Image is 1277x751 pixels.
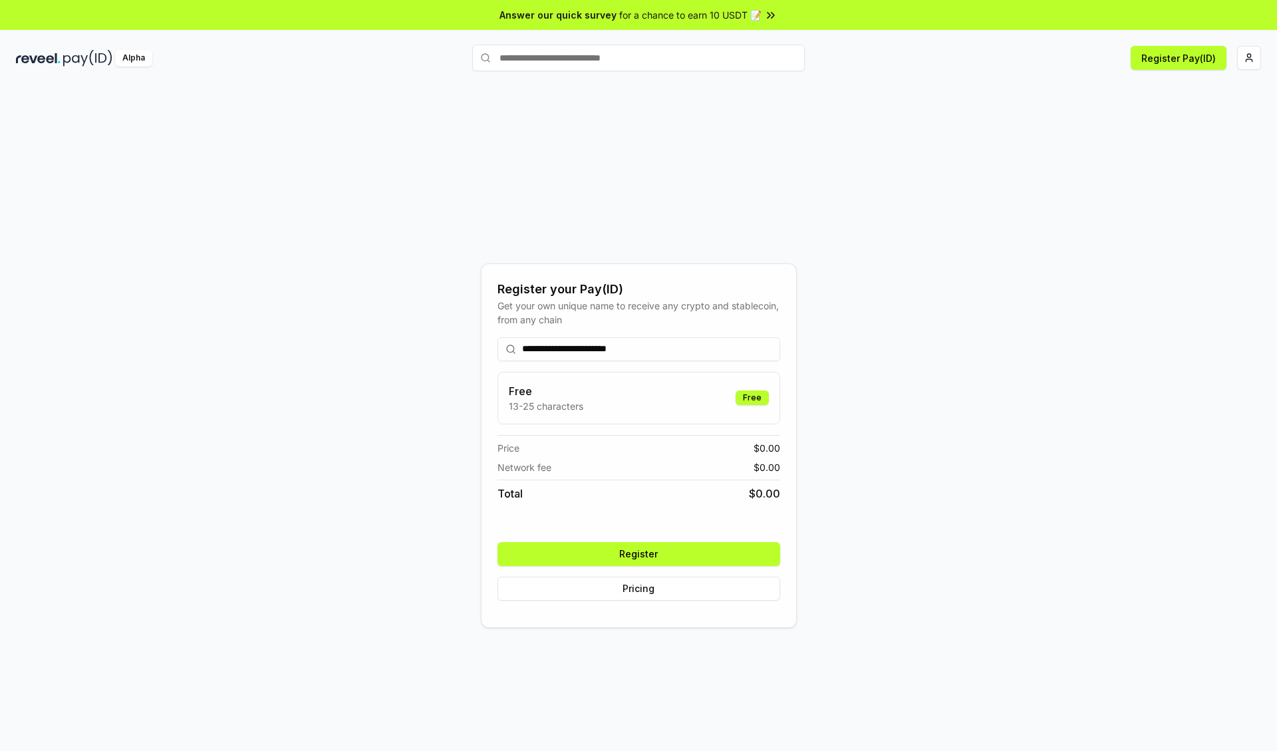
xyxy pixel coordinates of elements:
[754,441,780,455] span: $ 0.00
[749,486,780,502] span: $ 0.00
[499,8,617,22] span: Answer our quick survey
[497,280,780,299] div: Register your Pay(ID)
[497,299,780,327] div: Get your own unique name to receive any crypto and stablecoin, from any chain
[63,50,112,67] img: pay_id
[619,8,762,22] span: for a chance to earn 10 USDT 📝
[754,460,780,474] span: $ 0.00
[509,383,583,399] h3: Free
[16,50,61,67] img: reveel_dark
[497,441,519,455] span: Price
[509,399,583,413] p: 13-25 characters
[497,577,780,601] button: Pricing
[497,486,523,502] span: Total
[497,460,551,474] span: Network fee
[1131,46,1226,70] button: Register Pay(ID)
[497,542,780,566] button: Register
[736,390,769,405] div: Free
[115,50,152,67] div: Alpha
